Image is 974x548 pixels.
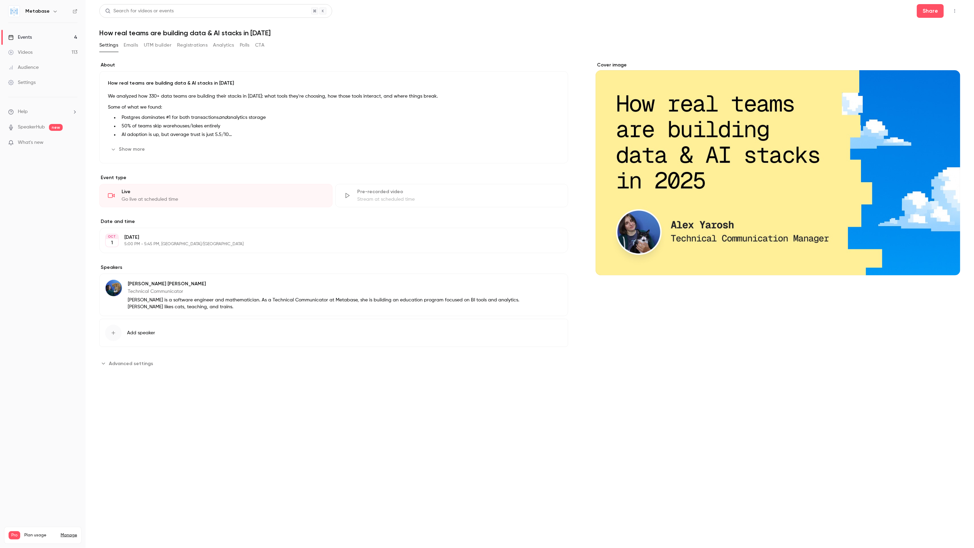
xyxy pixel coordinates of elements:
[99,264,568,271] label: Speakers
[99,184,333,207] div: LiveGo live at scheduled time
[108,80,560,87] p: How real teams are building data & AI stacks in [DATE]
[8,108,77,115] li: help-dropdown-opener
[99,174,568,181] p: Event type
[8,34,32,41] div: Events
[105,280,122,296] img: Alex Yarosh
[111,239,113,246] p: 1
[9,531,20,539] span: Pro
[109,360,153,367] span: Advanced settings
[596,62,960,68] label: Cover image
[99,218,568,225] label: Date and time
[105,8,174,15] div: Search for videos or events
[335,184,569,207] div: Pre-recorded videoStream at scheduled time
[218,115,227,120] em: and
[99,319,568,347] button: Add speaker
[99,358,568,369] section: Advanced settings
[177,40,208,51] button: Registrations
[99,274,568,316] div: Alex Yarosh[PERSON_NAME] [PERSON_NAME]Technical Communicator[PERSON_NAME] is a software engineer ...
[213,40,234,51] button: Analytics
[124,234,532,241] p: [DATE]
[18,108,28,115] span: Help
[596,62,960,275] section: Cover image
[122,196,324,203] div: Go live at scheduled time
[240,40,250,51] button: Polls
[108,103,560,111] p: Some of what we found:
[128,281,524,287] p: [PERSON_NAME] [PERSON_NAME]
[124,241,532,247] p: 5:00 PM - 5:45 PM, [GEOGRAPHIC_DATA]/[GEOGRAPHIC_DATA]
[119,123,560,130] li: 50% of teams skip warehouses/lakes entirely
[9,6,20,17] img: Metabase
[25,8,50,15] h6: Metabase
[49,124,63,131] span: new
[358,188,560,195] div: Pre-recorded video
[99,62,568,68] label: About
[119,114,560,121] li: Postgres dominates #1 for both transactions analytics storage
[128,288,524,295] p: Technical Communicator
[61,533,77,538] a: Manage
[18,124,45,131] a: SpeakerHub
[128,297,524,310] p: [PERSON_NAME] is a software engineer and mathematician. As a Technical Communicator at Metabase, ...
[99,29,960,37] h1: How real teams are building data & AI stacks in [DATE]
[127,329,155,336] span: Add speaker
[255,40,264,51] button: CTA
[24,533,57,538] span: Plan usage
[108,92,560,100] p: We analyzed how 330+ data teams are building their stacks in [DATE]: what tools they're choosing,...
[99,358,157,369] button: Advanced settings
[917,4,944,18] button: Share
[18,139,43,146] span: What's new
[8,49,33,56] div: Videos
[69,140,77,146] iframe: Noticeable Trigger
[124,40,138,51] button: Emails
[99,40,118,51] button: Settings
[144,40,172,51] button: UTM builder
[358,196,560,203] div: Stream at scheduled time
[8,64,39,71] div: Audience
[106,234,118,239] div: OCT
[119,131,560,138] li: AI adoption is up, but average trust is just 5.5/10
[122,188,324,195] div: Live
[8,79,36,86] div: Settings
[108,144,149,155] button: Show more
